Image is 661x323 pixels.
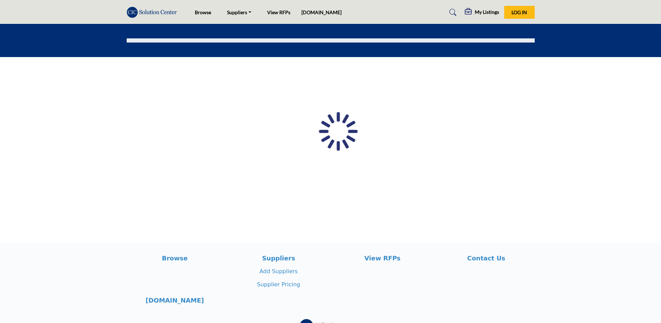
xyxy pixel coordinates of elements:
[511,9,527,15] span: Log In
[438,253,535,263] a: Contact Us
[127,253,223,263] a: Browse
[334,253,431,263] a: View RFPs
[465,8,499,17] div: My Listings
[260,268,298,275] a: Add Suppliers
[504,6,535,19] button: Log In
[443,7,461,18] a: Search
[475,9,499,15] h5: My Listings
[127,7,181,18] img: Site Logo
[267,9,290,15] a: View RFPs
[257,281,300,288] a: Supplier Pricing
[195,9,211,15] a: Browse
[222,8,256,17] a: Suppliers
[230,253,327,263] a: Suppliers
[127,296,223,305] a: [DOMAIN_NAME]
[301,9,342,15] a: [DOMAIN_NAME]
